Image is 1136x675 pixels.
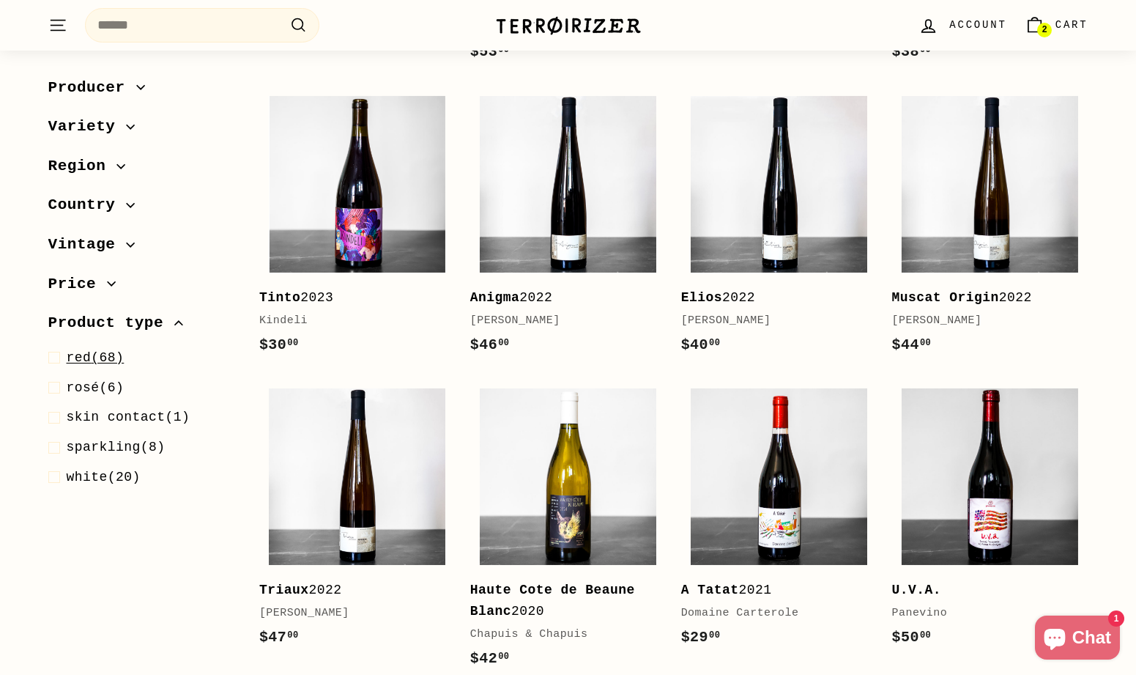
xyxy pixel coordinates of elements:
[1016,4,1097,47] a: Cart
[48,190,236,229] button: Country
[470,290,520,305] b: Anigma
[67,438,166,459] span: (8)
[48,229,236,268] button: Vintage
[892,336,932,353] span: $44
[259,583,309,597] b: Triaux
[498,338,509,348] sup: 00
[470,650,510,667] span: $42
[892,629,932,646] span: $50
[470,43,510,60] span: $53
[48,272,108,297] span: Price
[892,379,1088,664] a: U.V.A. Panevino
[681,86,877,371] a: Elios2022[PERSON_NAME]
[681,580,863,601] div: 2021
[681,629,721,646] span: $29
[67,410,166,425] span: skin contact
[48,268,236,308] button: Price
[892,86,1088,371] a: Muscat Origin2022[PERSON_NAME]
[67,377,125,399] span: (6)
[920,630,931,641] sup: 00
[67,440,141,455] span: sparkling
[259,379,456,664] a: Triaux2022[PERSON_NAME]
[1042,25,1047,35] span: 2
[287,630,298,641] sup: 00
[470,583,635,619] b: Haute Cote de Beaune Blanc
[470,287,652,309] div: 2022
[259,629,299,646] span: $47
[709,338,720,348] sup: 00
[67,470,108,484] span: white
[892,287,1074,309] div: 2022
[259,336,299,353] span: $30
[470,336,510,353] span: $46
[67,407,190,429] span: (1)
[67,380,100,395] span: rosé
[910,4,1015,47] a: Account
[709,630,720,641] sup: 00
[681,312,863,330] div: [PERSON_NAME]
[498,652,509,662] sup: 00
[1031,616,1124,663] inbox-online-store-chat: Shopify online store chat
[48,193,127,218] span: Country
[920,338,931,348] sup: 00
[67,467,141,488] span: (20)
[681,379,877,664] a: A Tatat2021Domaine Carterole
[681,583,739,597] b: A Tatat
[48,75,136,100] span: Producer
[48,154,117,179] span: Region
[892,605,1074,622] div: Panevino
[681,605,863,622] div: Domaine Carterole
[470,580,652,622] div: 2020
[470,86,667,371] a: Anigma2022[PERSON_NAME]
[67,347,125,369] span: (68)
[949,17,1006,33] span: Account
[48,115,127,140] span: Variety
[681,290,722,305] b: Elios
[259,312,441,330] div: Kindeli
[470,312,652,330] div: [PERSON_NAME]
[681,287,863,309] div: 2022
[48,308,236,347] button: Product type
[470,626,652,643] div: Chapuis & Chapuis
[287,338,298,348] sup: 00
[892,583,942,597] b: U.V.A.
[259,86,456,371] a: Tinto2023Kindeli
[892,43,932,60] span: $38
[48,72,236,111] button: Producer
[259,290,300,305] b: Tinto
[892,312,1074,330] div: [PERSON_NAME]
[67,350,92,365] span: red
[259,605,441,622] div: [PERSON_NAME]
[48,150,236,190] button: Region
[48,311,175,336] span: Product type
[48,111,236,151] button: Variety
[48,232,127,257] span: Vintage
[1055,17,1088,33] span: Cart
[892,290,999,305] b: Muscat Origin
[259,287,441,309] div: 2023
[681,336,721,353] span: $40
[259,580,441,601] div: 2022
